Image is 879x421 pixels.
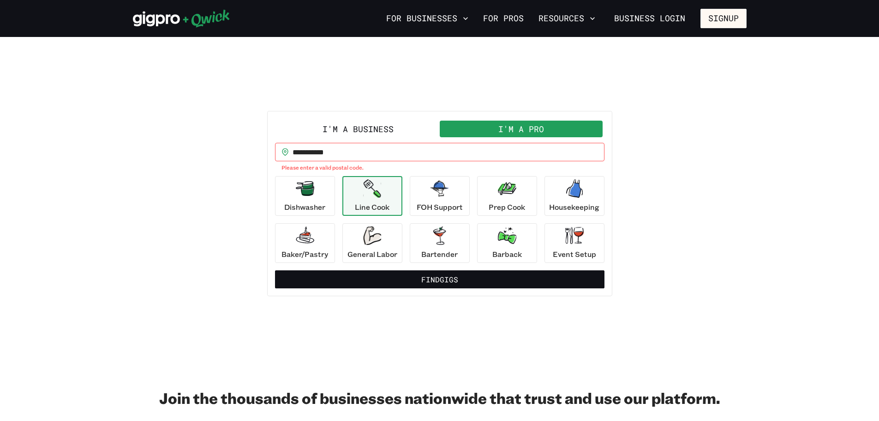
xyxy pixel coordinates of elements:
button: Prep Cook [477,176,537,216]
a: Business Login [606,9,693,28]
button: Resources [535,11,599,26]
button: I'm a Business [277,121,440,137]
p: Dishwasher [284,201,325,213]
button: General Labor [342,223,402,263]
button: FindGigs [275,270,604,289]
button: FOH Support [410,176,470,216]
p: Barback [492,249,522,260]
button: Signup [700,9,747,28]
button: Housekeeping [544,176,604,216]
p: General Labor [347,249,397,260]
button: Barback [477,223,537,263]
p: Line Cook [355,201,389,213]
p: Housekeeping [549,201,599,213]
button: Event Setup [544,223,604,263]
h2: PICK UP A SHIFT! [267,83,612,102]
a: For Pros [479,11,527,26]
p: Prep Cook [489,201,525,213]
button: Dishwasher [275,176,335,216]
p: Baker/Pastry [281,249,328,260]
button: Bartender [410,223,470,263]
p: Event Setup [553,249,596,260]
button: Line Cook [342,176,402,216]
p: FOH Support [417,201,463,213]
h2: Join the thousands of businesses nationwide that trust and use our platform. [133,389,747,407]
p: Please enter a valid postal code. [281,163,598,172]
button: For Businesses [383,11,472,26]
p: Bartender [421,249,458,260]
button: I'm a Pro [440,121,603,137]
button: Baker/Pastry [275,223,335,263]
